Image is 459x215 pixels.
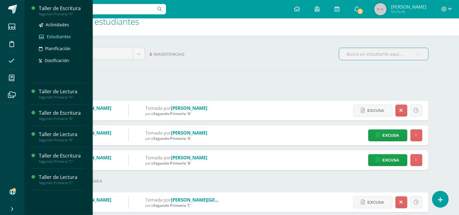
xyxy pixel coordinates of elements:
[150,52,152,57] span: 5
[47,34,71,39] span: Estudiantes
[39,181,85,185] div: Segundo Primaria "C"
[39,109,85,121] a: Taller de EscrituraSegundo Primaria "B"
[146,105,171,111] span: Tomada por
[39,131,85,138] div: Taller de Lectura
[39,88,85,95] div: Taller de Lectura
[75,197,112,203] a: [PERSON_NAME]
[146,197,171,203] span: Tomada por
[339,48,428,60] input: Busca un estudiante aquí...
[75,130,112,136] a: [PERSON_NAME]
[75,111,112,116] div: [DATE]
[39,174,85,181] div: Taller de Lectura
[55,175,428,187] label: Tomadas en mi área
[146,130,171,136] span: Tomada por
[39,152,85,164] a: Taller de EscrituraSegundo Primaria "C"
[146,111,208,116] div: para
[39,152,85,159] div: Taller de Escritura
[383,130,399,141] span: Excusa
[75,154,112,161] a: [PERSON_NAME]
[75,203,112,208] div: [DATE]
[39,45,85,52] a: Planificación
[391,9,426,14] span: Mi Perfil
[39,21,85,28] a: Actividades
[154,52,185,57] span: Inasistencias
[39,95,85,99] div: Segundo Primaria "A"
[146,154,171,161] span: Tomada por
[171,197,254,203] a: [PERSON_NAME][GEOGRAPHIC_DATA]
[383,154,399,166] span: Excusa
[75,105,112,111] a: [PERSON_NAME]
[154,111,191,116] span: Segundo Primaria 'A'
[39,5,85,12] div: Taller de Escritura
[75,136,112,141] div: [DATE]
[39,33,85,40] a: Estudiantes
[45,46,71,51] span: Planificación
[39,138,85,142] div: Segundo Primaria "B"
[46,22,69,28] span: Actividades
[357,8,364,15] span: 7
[154,203,191,208] span: Segundo Primaria 'C'
[39,12,85,16] div: Segundo Primaria "A"
[368,197,384,208] span: Excusa
[171,130,208,136] a: [PERSON_NAME]
[28,4,166,14] input: Busca un usuario...
[39,131,85,142] a: Taller de LecturaSegundo Primaria "B"
[45,57,69,63] span: Dosificación
[39,5,85,16] a: Taller de EscrituraSegundo Primaria "A"
[368,105,384,116] span: Excusa
[368,129,407,141] a: Excusa
[56,48,145,60] a: Hoy
[171,105,208,111] a: [PERSON_NAME]
[39,88,85,99] a: Taller de LecturaSegundo Primaria "A"
[146,136,208,141] div: para
[55,83,428,96] label: Tomadas por mi
[374,3,387,15] img: 45x45
[154,161,191,166] span: Segundo Primaria 'A'
[154,136,191,141] span: Segundo Primaria 'A'
[171,154,208,161] a: [PERSON_NAME]
[75,161,112,166] div: [DATE]
[39,117,85,121] div: Segundo Primaria "B"
[39,109,85,117] div: Taller de Escritura
[146,161,208,166] div: para
[146,203,219,208] div: para
[353,105,392,117] a: Excusa
[39,174,85,185] a: Taller de LecturaSegundo Primaria "C"
[353,196,392,208] a: Excusa
[60,48,128,60] span: Hoy
[39,57,85,64] a: Dosificación
[368,154,407,166] a: Excusa
[39,159,85,164] div: Segundo Primaria "C"
[391,4,426,10] span: [PERSON_NAME]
